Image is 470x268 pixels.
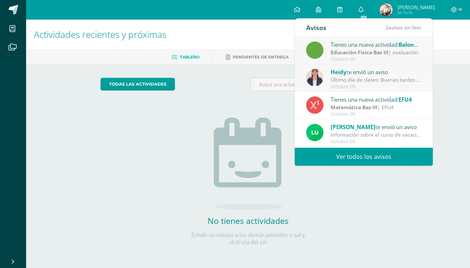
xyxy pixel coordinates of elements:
[295,148,433,166] a: Ver todos los avisos
[233,55,289,59] span: Pendientes de entrega
[306,19,326,37] div: Avisos
[385,24,388,31] span: 2
[380,3,393,16] img: 07deca5ba059dadc87c3e2af257f9071.png
[251,78,396,91] input: Busca una actividad próxima aquí...
[101,78,175,91] a: todas las Actividades
[331,139,421,144] div: Octubre 09
[399,41,429,48] span: Balonmano
[331,95,421,104] div: Tienes una nueva actividad:
[183,231,313,246] p: Échale un vistazo a los demás períodos o sal y disfruta del sol
[331,68,421,76] div: te envió un aviso
[214,118,282,210] img: no_activities.png
[398,10,435,15] span: Mi Perfil
[331,111,421,117] div: Octubre 09
[331,123,375,131] span: [PERSON_NAME]
[331,40,421,49] div: Tienes una nueva actividad:
[180,55,199,59] span: Tablero
[306,124,323,141] img: 54f82b4972d4d37a72c9d8d1d5f4dac6.png
[34,28,166,41] span: Actividades recientes y próximas
[331,123,421,131] div: te envió un aviso
[226,52,289,62] a: Pendientes de entrega
[331,76,421,84] div: Último día de clases: Buenas tardes estimadas familias de: Primaria Básicos y Cuarto bachillerato...
[183,215,313,226] h2: No tienes actividades
[331,49,421,56] div: | evaluación
[331,131,421,139] div: Información sobre el curso de vacaciones: Buen día estimada comunidad. Esperamos que se encuentre...
[331,84,421,90] div: Octubre 09
[331,104,377,111] strong: Matemática Bas III
[331,57,421,62] div: Octubre 09
[331,68,347,76] span: Heidy
[331,104,421,111] div: | EFU4
[399,96,412,103] span: EFU4
[172,52,199,62] a: Tablero
[398,4,435,10] span: [PERSON_NAME]
[331,49,388,56] strong: Educación Física Bas III
[385,24,421,31] span: avisos sin leer
[306,69,323,86] img: f390e24f66707965f78b76f0b43abcb8.png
